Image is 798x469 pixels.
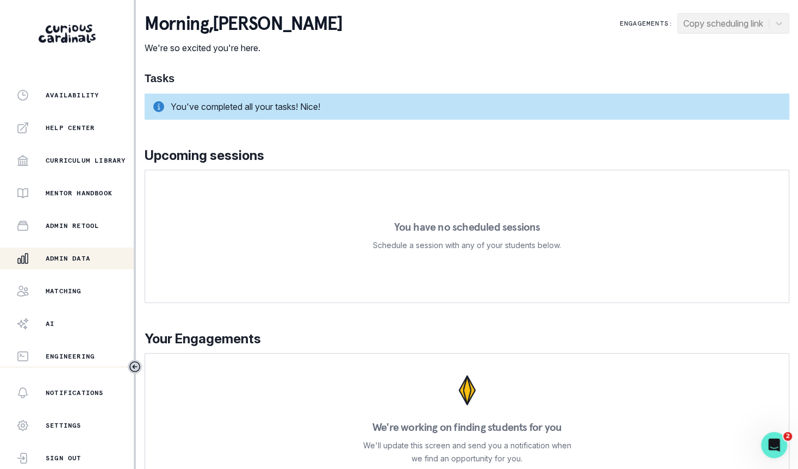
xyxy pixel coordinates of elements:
h1: Tasks [145,72,789,85]
div: You've completed all your tasks! Nice! [145,94,789,120]
p: morning , [PERSON_NAME] [145,13,342,35]
p: Engagements: [620,19,673,28]
p: We're working on finding students for you [372,422,562,433]
p: Help Center [46,124,95,132]
p: We're so excited you're here. [145,41,342,54]
p: Admin Retool [46,221,99,230]
p: Admin Data [46,254,90,263]
p: We'll update this screen and send you a notification when we find an opportunity for you. [363,439,571,465]
button: Toggle sidebar [128,360,142,374]
p: Notifications [46,388,104,397]
p: AI [46,319,54,328]
p: Curriculum Library [46,156,126,165]
p: Schedule a session with any of your students below. [373,239,561,252]
p: Matching [46,287,82,295]
iframe: Intercom live chat [761,432,787,458]
p: You have no scheduled sessions [394,221,540,232]
p: Availability [46,91,99,100]
p: Settings [46,421,82,430]
p: Mentor Handbook [46,189,113,198]
span: 2 [783,432,792,441]
img: Curious Cardinals Logo [39,24,96,43]
p: Sign Out [46,454,82,462]
p: Upcoming sessions [145,146,789,165]
p: Engineering [46,352,95,361]
p: Your Engagements [145,329,789,349]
